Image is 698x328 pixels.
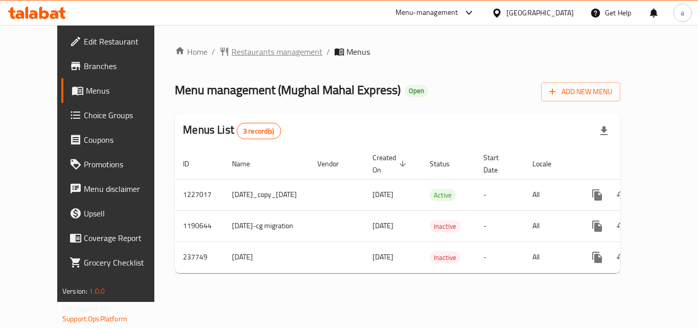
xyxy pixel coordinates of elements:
[577,148,691,180] th: Actions
[62,285,87,298] span: Version:
[175,148,691,273] table: enhanced table
[549,85,612,98] span: Add New Menu
[524,210,577,242] td: All
[84,183,166,195] span: Menu disclaimer
[183,122,281,139] h2: Menus List
[61,29,174,54] a: Edit Restaurant
[62,312,127,325] a: Support.OpsPlatform
[224,210,309,242] td: [DATE]-cg migration
[405,85,428,97] div: Open
[183,158,202,170] span: ID
[532,158,565,170] span: Locale
[430,221,460,232] span: Inactive
[175,210,224,242] td: 1190644
[84,35,166,48] span: Edit Restaurant
[585,183,610,207] button: more
[524,242,577,273] td: All
[175,46,620,58] nav: breadcrumb
[610,214,634,238] button: Change Status
[61,152,174,177] a: Promotions
[175,179,224,210] td: 1227017
[61,250,174,275] a: Grocery Checklist
[61,226,174,250] a: Coverage Report
[327,46,330,58] li: /
[175,46,207,58] a: Home
[84,207,166,220] span: Upsell
[61,201,174,226] a: Upsell
[84,109,166,121] span: Choice Groups
[219,46,322,58] a: Restaurants management
[373,250,393,264] span: [DATE]
[405,86,428,95] span: Open
[475,210,524,242] td: -
[84,60,166,72] span: Branches
[224,242,309,273] td: [DATE]
[61,127,174,152] a: Coupons
[84,134,166,146] span: Coupons
[61,54,174,78] a: Branches
[237,123,281,139] div: Total records count
[475,179,524,210] td: -
[232,158,263,170] span: Name
[585,245,610,270] button: more
[84,256,166,269] span: Grocery Checklist
[175,78,401,101] span: Menu management ( Mughal Mahal Express )
[317,158,352,170] span: Vendor
[84,232,166,244] span: Coverage Report
[541,82,620,101] button: Add New Menu
[237,126,281,136] span: 3 record(s)
[373,219,393,232] span: [DATE]
[373,151,409,176] span: Created On
[483,151,512,176] span: Start Date
[506,7,574,18] div: [GEOGRAPHIC_DATA]
[61,78,174,103] a: Menus
[430,158,463,170] span: Status
[395,7,458,19] div: Menu-management
[610,183,634,207] button: Change Status
[231,46,322,58] span: Restaurants management
[61,103,174,127] a: Choice Groups
[62,302,109,315] span: Get support on:
[212,46,215,58] li: /
[475,242,524,273] td: -
[681,7,684,18] span: a
[224,179,309,210] td: [DATE]_copy_[DATE]
[373,188,393,201] span: [DATE]
[84,158,166,170] span: Promotions
[346,46,370,58] span: Menus
[175,242,224,273] td: 237749
[585,214,610,238] button: more
[86,84,166,97] span: Menus
[610,245,634,270] button: Change Status
[89,285,105,298] span: 1.0.0
[61,177,174,201] a: Menu disclaimer
[430,189,456,201] span: Active
[592,119,616,143] div: Export file
[524,179,577,210] td: All
[430,252,460,264] span: Inactive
